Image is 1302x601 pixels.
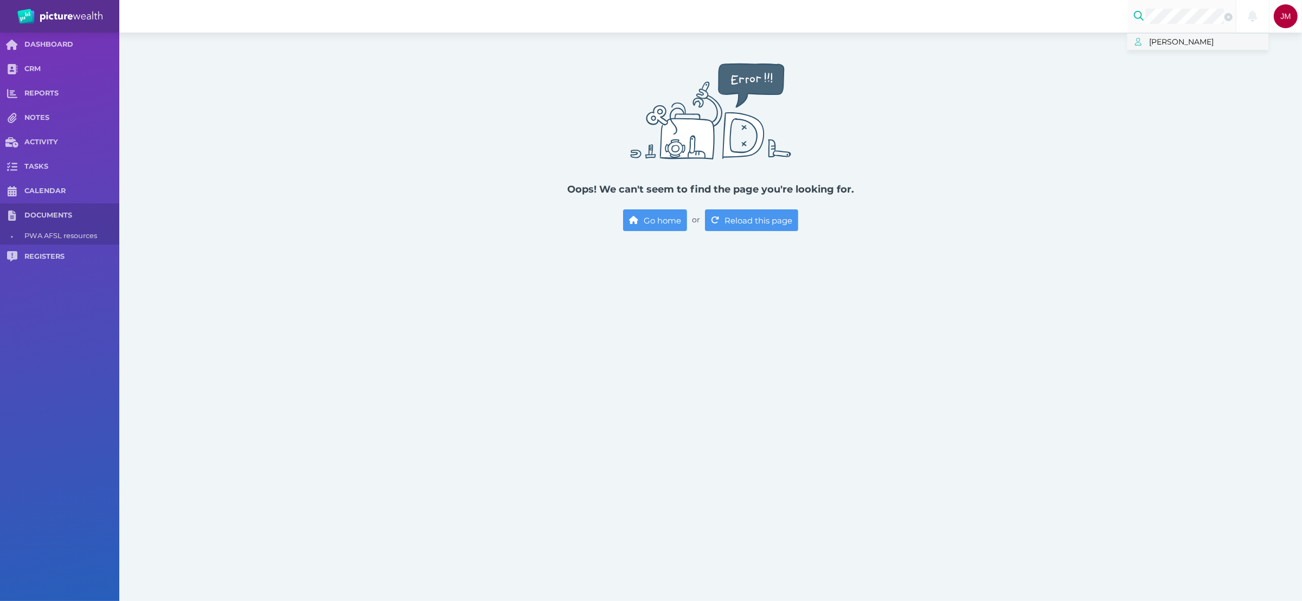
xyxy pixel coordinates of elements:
[17,9,102,24] img: PW
[24,187,119,196] span: CALENDAR
[24,89,119,98] span: REPORTS
[24,113,119,123] span: NOTES
[24,138,119,147] span: ACTIVITY
[1224,12,1233,21] button: Clear
[1127,34,1268,50] a: [PERSON_NAME]
[24,40,119,49] span: DASHBOARD
[641,215,687,226] span: Go home
[630,63,791,159] img: Error
[24,65,119,74] span: CRM
[24,228,116,245] span: PWA AFSL resources
[24,252,119,261] span: REGISTERS
[567,183,854,195] span: Oops! We can't seem to find the page you're looking for.
[705,209,798,231] button: Reload this page
[692,215,700,225] span: or
[24,211,119,220] span: DOCUMENTS
[1274,4,1298,28] div: Jonathon Martino
[1149,35,1268,49] span: [PERSON_NAME]
[1280,12,1291,21] span: JM
[24,162,119,171] span: TASKS
[623,209,687,231] a: Go home
[722,215,798,226] span: Reload this page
